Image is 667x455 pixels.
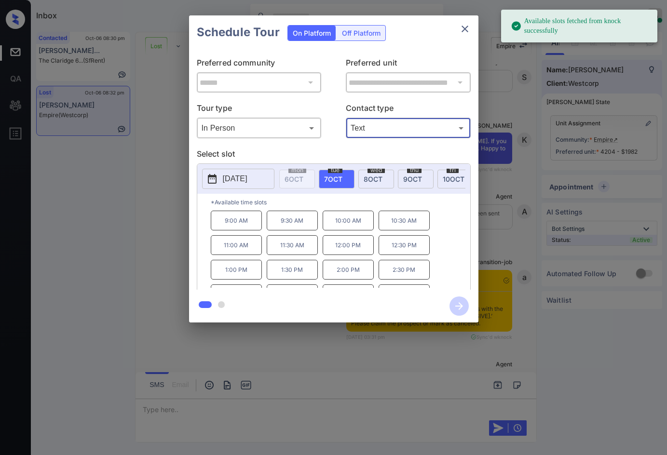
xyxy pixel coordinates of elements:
[323,235,374,255] p: 12:00 PM
[407,167,422,173] span: thu
[323,211,374,230] p: 10:00 AM
[197,148,471,163] p: Select slot
[379,284,430,304] p: 4:30 PM
[189,15,287,49] h2: Schedule Tour
[211,284,262,304] p: 3:00 PM
[444,294,475,319] button: btn-next
[348,120,468,136] div: Text
[211,211,262,230] p: 9:00 AM
[324,175,342,183] span: 7 OCT
[346,57,471,72] p: Preferred unit
[403,175,422,183] span: 9 OCT
[267,260,318,280] p: 1:30 PM
[323,284,374,304] p: 4:00 PM
[346,102,471,118] p: Contact type
[447,167,459,173] span: fri
[223,173,247,185] p: [DATE]
[267,284,318,304] p: 3:30 PM
[364,175,382,183] span: 8 OCT
[398,170,434,188] div: date-select
[337,26,385,40] div: Off Platform
[197,102,322,118] p: Tour type
[511,13,650,40] div: Available slots fetched from knock successfully
[199,120,319,136] div: In Person
[319,170,354,188] div: date-select
[455,19,475,39] button: close
[368,167,385,173] span: wed
[323,260,374,280] p: 2:00 PM
[211,235,262,255] p: 11:00 AM
[328,167,342,173] span: tue
[379,211,430,230] p: 10:30 AM
[358,170,394,188] div: date-select
[197,57,322,72] p: Preferred community
[437,170,473,188] div: date-select
[379,260,430,280] p: 2:30 PM
[267,235,318,255] p: 11:30 AM
[202,169,274,189] button: [DATE]
[211,194,470,211] p: *Available time slots
[443,175,464,183] span: 10 OCT
[211,260,262,280] p: 1:00 PM
[288,26,336,40] div: On Platform
[379,235,430,255] p: 12:30 PM
[267,211,318,230] p: 9:30 AM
